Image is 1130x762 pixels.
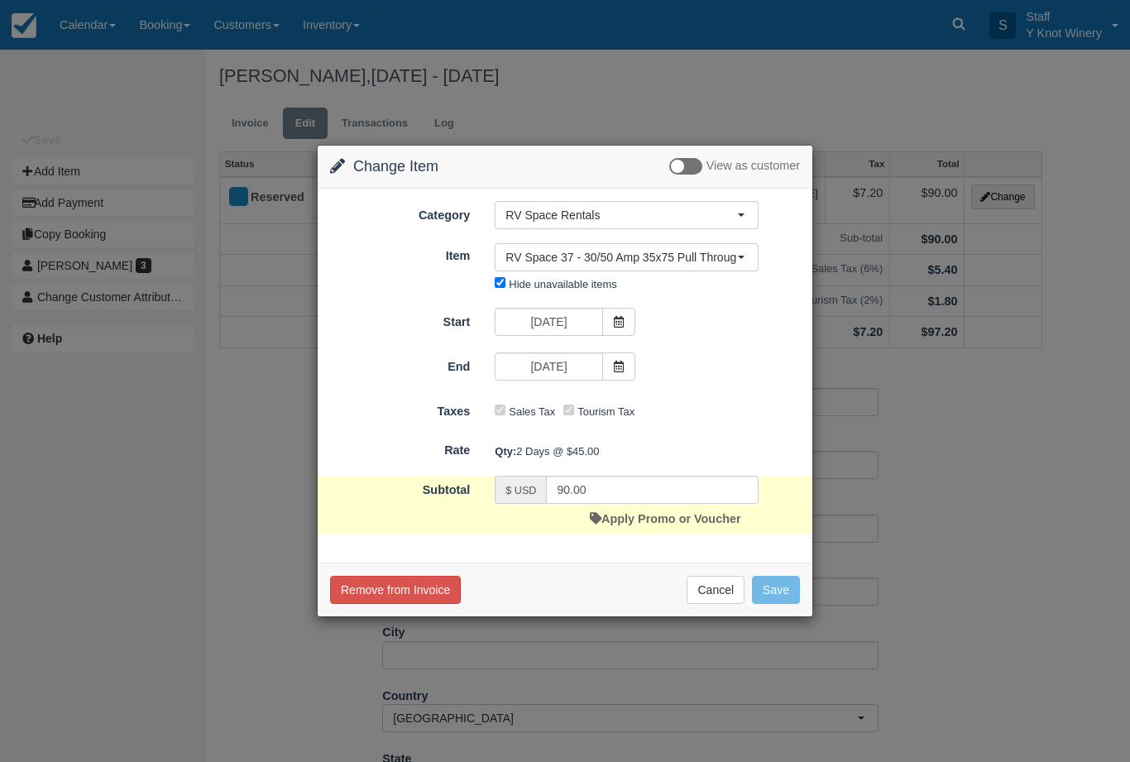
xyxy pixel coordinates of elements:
[590,512,740,525] a: Apply Promo or Voucher
[495,243,759,271] button: RV Space 37 - 30/50 Amp 35x75 Pull Through
[353,158,438,175] span: Change Item
[505,249,737,266] span: RV Space 37 - 30/50 Amp 35x75 Pull Through
[318,201,482,224] label: Category
[318,308,482,331] label: Start
[509,405,555,418] label: Sales Tax
[482,438,812,465] div: 2 Days @ $45.00
[330,576,461,604] button: Remove from Invoice
[706,160,800,173] span: View as customer
[509,278,616,290] label: Hide unavailable items
[495,445,516,458] strong: Qty
[505,207,737,223] span: RV Space Rentals
[318,476,482,499] label: Subtotal
[687,576,745,604] button: Cancel
[318,436,482,459] label: Rate
[752,576,800,604] button: Save
[495,201,759,229] button: RV Space Rentals
[577,405,634,418] label: Tourism Tax
[318,397,482,420] label: Taxes
[318,352,482,376] label: End
[318,242,482,265] label: Item
[505,485,536,496] small: $ USD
